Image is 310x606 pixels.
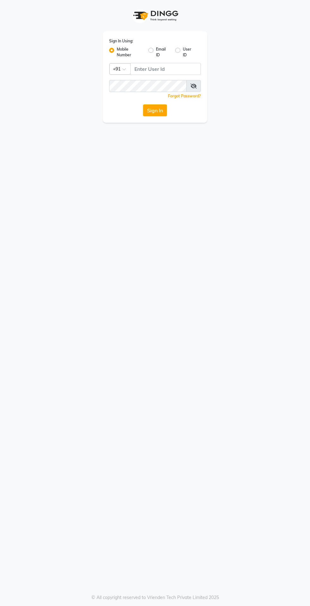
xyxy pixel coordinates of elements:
label: Sign In Using: [109,38,133,44]
label: Mobile Number [117,46,143,58]
button: Sign In [143,104,167,116]
img: logo1.svg [130,6,180,25]
label: User ID [183,46,196,58]
a: Forgot Password? [168,94,201,98]
input: Username [130,63,201,75]
input: Username [109,80,187,92]
label: Email ID [156,46,170,58]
